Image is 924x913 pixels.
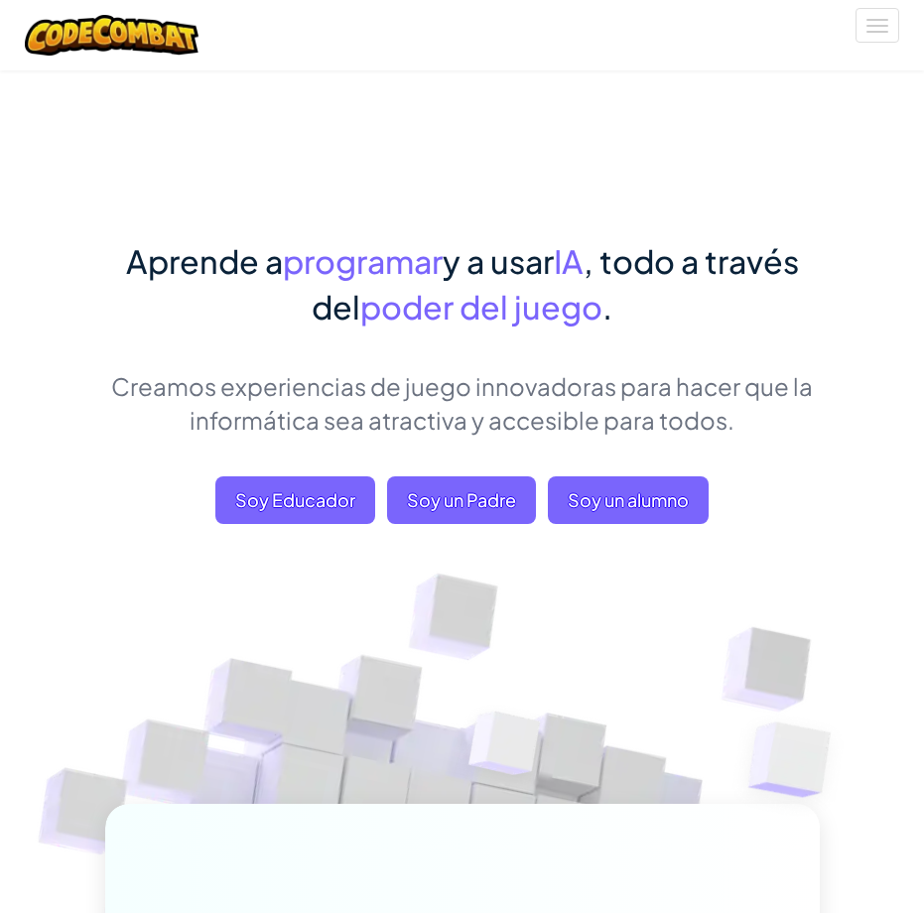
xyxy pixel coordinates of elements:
[602,287,612,326] span: .
[126,241,283,281] span: Aprende a
[360,287,602,326] span: poder del juego
[428,669,582,829] img: Overlap cubes
[387,476,536,524] a: Soy un Padre
[25,15,198,56] img: CodeCombat logo
[105,369,820,437] p: Creamos experiencias de juego innovadoras para hacer que la informática sea atractiva y accesible...
[548,476,709,524] button: Soy un alumno
[283,241,443,281] span: programar
[443,241,554,281] span: y a usar
[554,241,584,281] span: IA
[215,476,375,524] a: Soy Educador
[706,671,891,851] img: Overlap cubes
